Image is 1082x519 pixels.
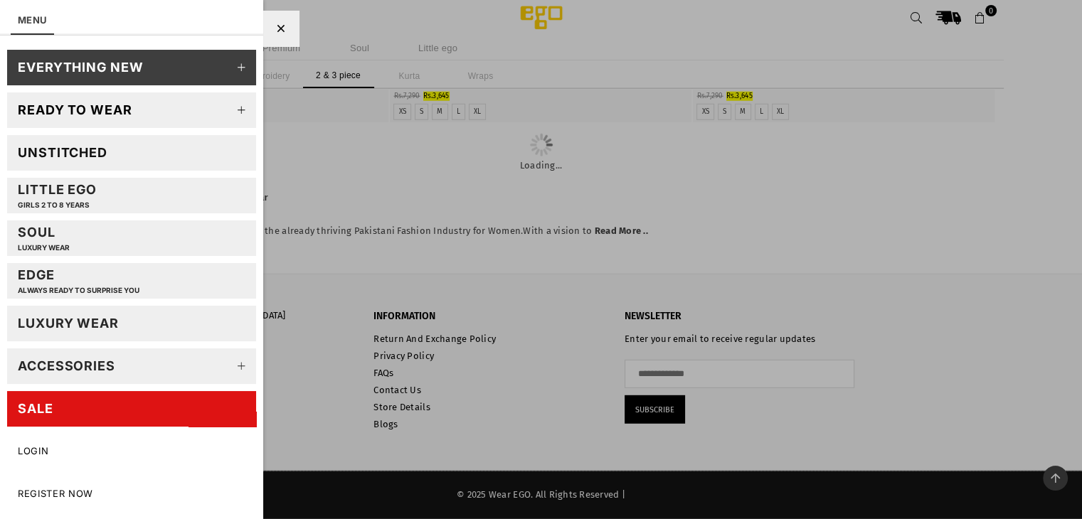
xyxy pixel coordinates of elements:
p: Always ready to surprise you [18,286,139,295]
div: Soul [18,224,70,252]
a: SALE [7,391,256,427]
div: LUXURY WEAR [18,315,119,331]
div: Ready to wear [18,102,132,118]
p: GIRLS 2 TO 8 YEARS [18,200,97,210]
div: Little EGO [18,181,97,209]
a: MENU [18,14,47,26]
a: SoulLUXURY WEAR [7,220,256,256]
div: Accessories [18,358,115,374]
div: Close Menu [263,11,299,46]
a: EVERYTHING NEW [7,50,256,85]
div: EVERYTHING NEW [18,59,144,75]
a: EDGEAlways ready to surprise you [7,263,256,299]
a: Register Now [7,476,256,512]
a: Accessories [7,348,256,384]
div: SALE [18,400,53,417]
p: LUXURY WEAR [18,243,70,252]
a: Ready to wear [7,92,256,128]
div: EDGE [18,267,139,294]
a: LUXURY WEAR [7,306,256,341]
div: Unstitched [18,144,107,161]
a: Little EGOGIRLS 2 TO 8 YEARS [7,178,256,213]
a: LOGIN [7,434,256,469]
a: Unstitched [7,135,256,171]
